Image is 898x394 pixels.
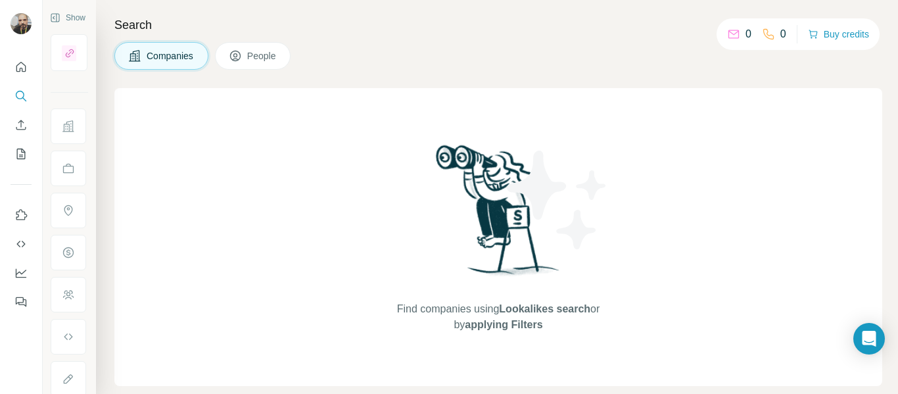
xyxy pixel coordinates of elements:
div: Open Intercom Messenger [853,323,885,355]
button: Use Surfe on LinkedIn [11,203,32,227]
img: Surfe Illustration - Woman searching with binoculars [430,141,567,288]
button: Quick start [11,55,32,79]
button: Dashboard [11,261,32,285]
button: Enrich CSV [11,113,32,137]
img: Avatar [11,13,32,34]
p: 0 [745,26,751,42]
h4: Search [114,16,882,34]
span: Lookalikes search [499,303,590,314]
span: Companies [147,49,195,62]
button: Show [41,8,95,28]
button: Buy credits [808,25,869,43]
button: Search [11,84,32,108]
button: Use Surfe API [11,232,32,256]
span: Find companies using or by [393,301,603,333]
button: My lists [11,142,32,166]
button: Feedback [11,290,32,314]
span: applying Filters [465,319,542,330]
p: 0 [780,26,786,42]
img: Surfe Illustration - Stars [498,141,617,259]
span: People [247,49,277,62]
